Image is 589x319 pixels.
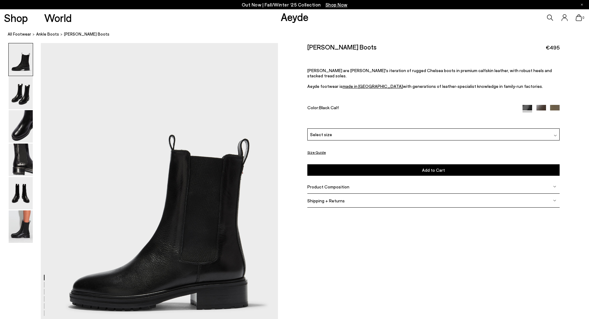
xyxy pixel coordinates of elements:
img: Jack Chelsea Boots - Image 3 [9,110,33,143]
img: Jack Chelsea Boots - Image 5 [9,177,33,209]
a: Shop [4,12,28,23]
span: [PERSON_NAME] are [PERSON_NAME]'s iteration of rugged Chelsea boots in premium calfskin leather, ... [307,68,552,78]
button: Size Guide [307,149,326,156]
span: Add to Cart [422,167,445,173]
img: Jack Chelsea Boots - Image 6 [9,210,33,243]
span: Navigate to /collections/new-in [326,2,348,7]
a: Aeyde [281,10,309,23]
a: World [44,12,72,23]
span: [PERSON_NAME] Boots [64,31,109,37]
span: Shipping + Returns [307,198,345,203]
a: 0 [576,14,582,21]
span: Aeyde footwear is with generations of leather-specialist knowledge in family-run factories. [307,68,552,89]
a: ankle boots [36,31,59,37]
a: All Footwear [8,31,31,37]
div: Color: [307,105,514,112]
img: svg%3E [553,199,556,202]
h2: [PERSON_NAME] Boots [307,43,377,51]
img: svg%3E [554,134,557,137]
p: Out Now | Fall/Winter ‘25 Collection [242,1,348,9]
img: svg%3E [553,185,556,188]
span: Product Composition [307,184,349,189]
span: Black Calf [319,105,339,110]
span: €495 [546,44,560,51]
a: made in [GEOGRAPHIC_DATA] [343,84,403,89]
span: ankle boots [36,32,59,37]
img: Jack Chelsea Boots - Image 1 [9,43,33,76]
button: Add to Cart [307,164,560,176]
img: Jack Chelsea Boots - Image 4 [9,144,33,176]
img: Jack Chelsea Boots - Image 2 [9,77,33,109]
span: 0 [582,16,585,19]
nav: breadcrumb [8,26,589,43]
span: Select size [310,131,332,138]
